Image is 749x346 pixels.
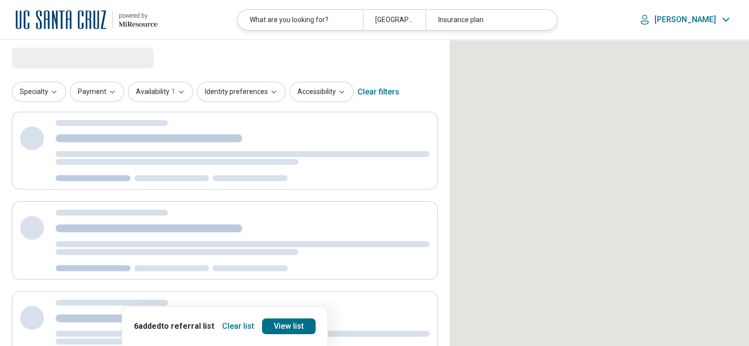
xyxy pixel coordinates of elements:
button: Identity preferences [197,82,286,102]
span: Loading... [12,48,95,67]
div: Insurance plan [425,10,551,30]
a: University of California at Santa Cruzpowered by [16,8,158,31]
a: View list [262,318,316,334]
div: powered by [119,11,158,20]
p: [PERSON_NAME] [654,15,716,25]
button: Specialty [12,82,66,102]
p: 6 added [134,320,214,332]
div: [GEOGRAPHIC_DATA], [GEOGRAPHIC_DATA], [GEOGRAPHIC_DATA] [363,10,425,30]
button: Payment [70,82,124,102]
div: Clear filters [358,80,399,104]
button: Accessibility [290,82,354,102]
img: University of California at Santa Cruz [16,8,106,31]
button: Clear list [218,318,258,334]
span: to referral list [161,321,214,331]
span: 1 [171,87,175,97]
button: Availability1 [128,82,193,102]
div: What are you looking for? [238,10,363,30]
